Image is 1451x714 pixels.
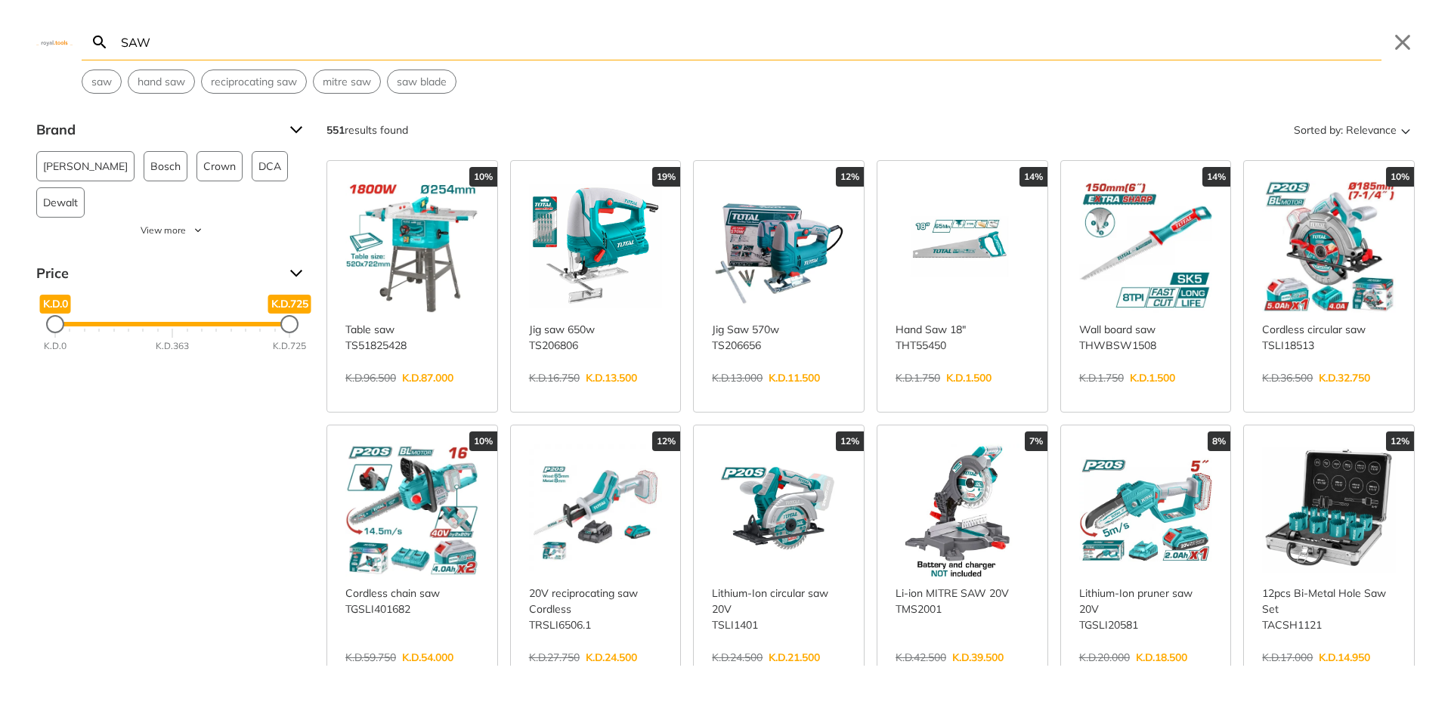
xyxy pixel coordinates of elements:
span: saw blade [397,74,447,90]
div: 12% [836,431,864,451]
div: Suggestion: saw blade [387,70,456,94]
div: results found [326,118,408,142]
div: Suggestion: saw [82,70,122,94]
svg: Sort [1397,121,1415,139]
div: 7% [1025,431,1047,451]
button: Bosch [144,151,187,181]
div: 10% [469,431,497,451]
span: Brand [36,118,278,142]
button: Select suggestion: hand saw [128,70,194,93]
div: 14% [1019,167,1047,187]
div: K.D.725 [273,339,306,353]
div: K.D.0 [44,339,67,353]
span: Price [36,261,278,286]
span: Dewalt [43,188,78,217]
span: DCA [258,152,281,181]
div: 12% [1386,431,1414,451]
div: 14% [1202,167,1230,187]
button: Select suggestion: saw blade [388,70,456,93]
strong: 551 [326,123,345,137]
span: hand saw [138,74,185,90]
svg: Search [91,33,109,51]
button: Close [1391,30,1415,54]
button: Crown [196,151,243,181]
div: Maximum Price [280,315,299,333]
img: Close [36,39,73,45]
span: Crown [203,152,236,181]
button: Sorted by:Relevance Sort [1291,118,1415,142]
span: Relevance [1346,118,1397,142]
button: Select suggestion: mitre saw [314,70,380,93]
button: DCA [252,151,288,181]
div: K.D.363 [156,339,189,353]
span: reciprocating saw [211,74,297,90]
button: View more [36,224,308,237]
div: Suggestion: mitre saw [313,70,381,94]
div: Suggestion: hand saw [128,70,195,94]
span: [PERSON_NAME] [43,152,128,181]
div: 12% [836,167,864,187]
div: 10% [1386,167,1414,187]
button: Dewalt [36,187,85,218]
span: mitre saw [323,74,371,90]
button: Select suggestion: reciprocating saw [202,70,306,93]
div: Minimum Price [46,315,64,333]
div: 10% [469,167,497,187]
span: saw [91,74,112,90]
div: Suggestion: reciprocating saw [201,70,307,94]
button: Select suggestion: saw [82,70,121,93]
span: View more [141,224,186,237]
div: 12% [652,431,680,451]
span: Bosch [150,152,181,181]
div: 8% [1208,431,1230,451]
input: Search… [118,24,1381,60]
button: [PERSON_NAME] [36,151,135,181]
div: 19% [652,167,680,187]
